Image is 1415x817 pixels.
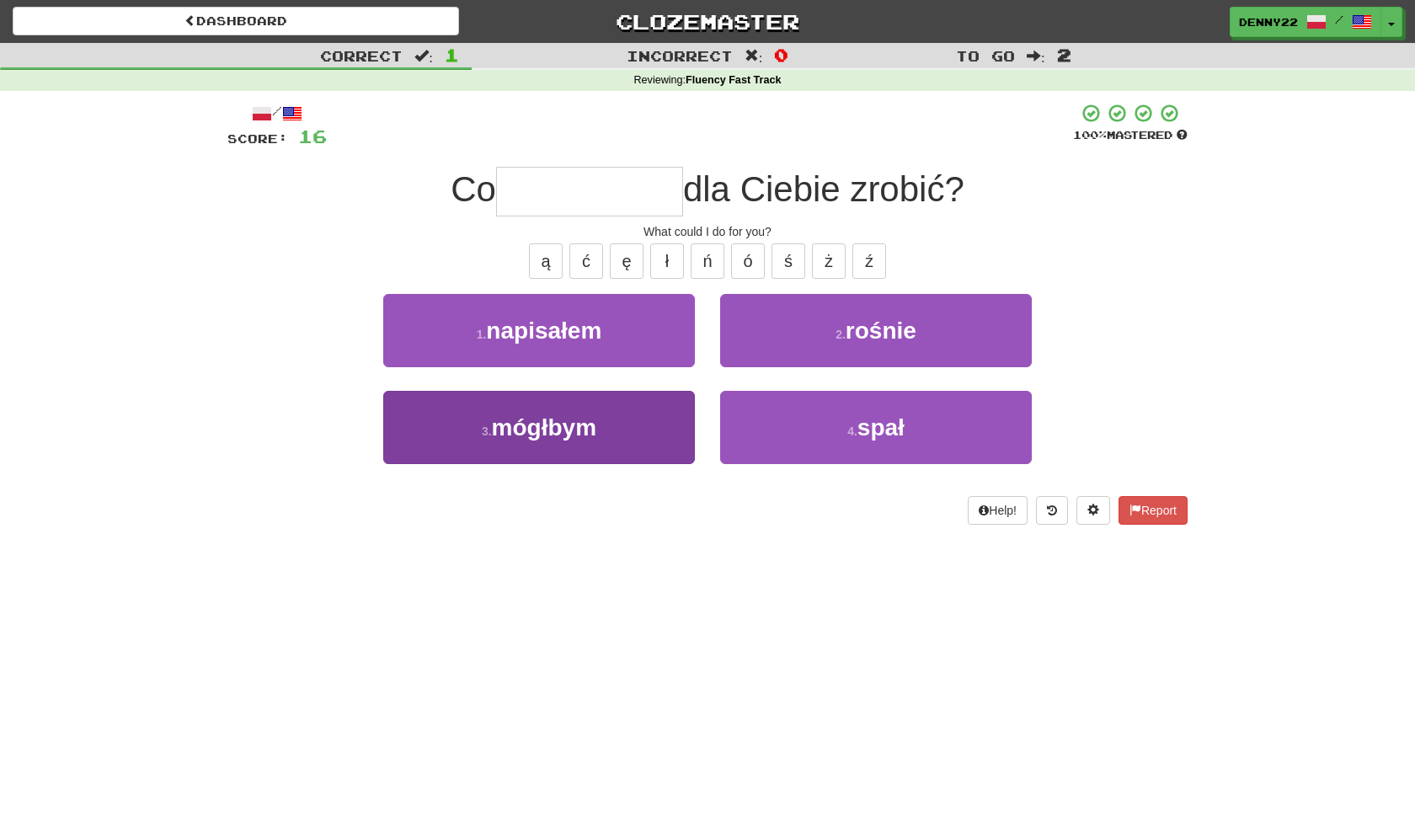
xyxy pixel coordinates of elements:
button: ć [569,243,603,279]
span: 1 [445,45,459,65]
button: ę [610,243,643,279]
a: Clozemaster [484,7,931,36]
span: Correct [320,47,403,64]
small: 4 . [847,425,857,438]
button: Report [1119,496,1188,525]
span: : [414,49,433,63]
button: ś [772,243,805,279]
button: ż [812,243,846,279]
span: To go [956,47,1015,64]
button: 3.mógłbym [383,391,695,464]
span: mógłbym [492,414,596,441]
button: 2.rośnie [720,294,1032,367]
span: spał [857,414,905,441]
span: Incorrect [627,47,733,64]
div: / [227,103,327,124]
button: Round history (alt+y) [1036,496,1068,525]
span: Denny22 [1239,14,1298,29]
small: 1 . [477,328,487,341]
span: Co [451,169,496,209]
button: Help! [968,496,1028,525]
span: dla Ciebie zrobić? [683,169,964,209]
span: : [1027,49,1045,63]
small: 3 . [482,425,492,438]
div: Mastered [1073,128,1188,143]
button: ń [691,243,724,279]
strong: Fluency Fast Track [686,74,781,86]
span: 100 % [1073,128,1107,142]
a: Denny22 / [1230,7,1381,37]
span: Score: [227,131,288,146]
button: ó [731,243,765,279]
span: : [745,49,763,63]
span: napisałem [486,318,601,344]
button: ą [529,243,563,279]
button: 1.napisałem [383,294,695,367]
span: rośnie [846,318,916,344]
button: 4.spał [720,391,1032,464]
div: What could I do for you? [227,223,1188,240]
small: 2 . [836,328,846,341]
button: ł [650,243,684,279]
button: ź [852,243,886,279]
span: 0 [774,45,788,65]
a: Dashboard [13,7,459,35]
span: / [1335,13,1343,25]
span: 2 [1057,45,1071,65]
span: 16 [298,125,327,147]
